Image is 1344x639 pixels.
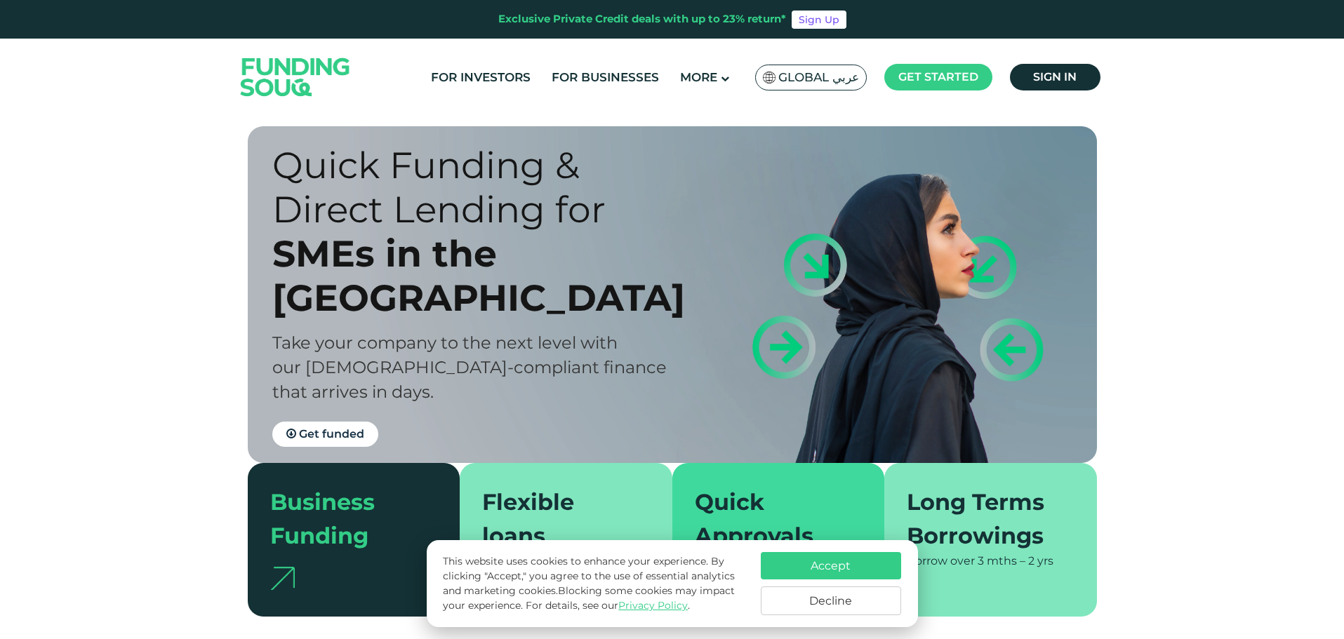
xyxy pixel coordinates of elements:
[443,584,735,612] span: Blocking some cookies may impact your experience.
[498,11,786,27] div: Exclusive Private Credit deals with up to 23% return*
[1010,64,1100,90] a: Sign in
[272,332,667,402] span: Take your company to the next level with our [DEMOGRAPHIC_DATA]-compliant finance that arrives in...
[778,69,859,86] span: Global عربي
[526,599,690,612] span: For details, see our .
[272,143,697,231] div: Quick Funding & Direct Lending for
[227,41,364,112] img: Logo
[427,66,534,89] a: For Investors
[272,422,378,447] a: Get funded
[272,231,697,320] div: SMEs in the [GEOGRAPHIC_DATA]
[761,552,901,579] button: Accept
[680,70,717,84] span: More
[1033,70,1077,83] span: Sign in
[548,66,663,89] a: For Businesses
[898,70,978,83] span: Get started
[270,485,421,553] div: Business Funding
[763,72,776,83] img: SA Flag
[270,567,295,590] img: arrow
[443,554,746,613] p: This website uses cookies to enhance your experience. By clicking "Accept," you agree to the use ...
[907,554,975,567] span: Borrow over
[978,554,1053,567] span: 3 mths – 2 yrs
[761,586,901,615] button: Decline
[907,485,1058,553] div: Long Terms Borrowings
[695,485,846,553] div: Quick Approvals
[482,485,633,553] div: Flexible loans
[618,599,688,612] a: Privacy Policy
[792,11,846,29] a: Sign Up
[299,427,364,440] span: Get funded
